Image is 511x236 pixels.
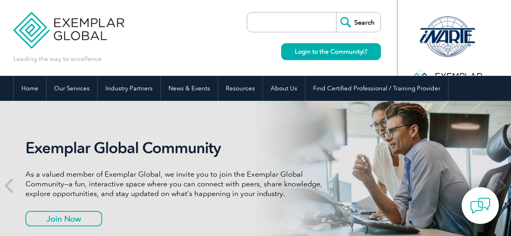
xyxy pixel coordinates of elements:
[363,49,367,54] img: open_square.png
[305,76,448,101] a: Find Certified Professional / Training Provider
[263,76,305,101] a: About Us
[218,76,263,101] a: Resources
[25,211,102,226] a: Join Now
[470,196,490,216] img: contact-chat.png
[13,54,102,63] p: Leading the way to excellence
[98,76,160,101] a: Industry Partners
[161,76,218,101] a: News & Events
[281,43,381,60] a: Login to the Community
[336,13,381,32] input: Search
[25,169,328,198] p: As a valued member of Exemplar Global, we invite you to join the Exemplar Global Community—a fun,...
[46,76,97,101] a: Our Services
[25,139,328,157] h2: Exemplar Global Community
[14,76,46,101] a: Home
